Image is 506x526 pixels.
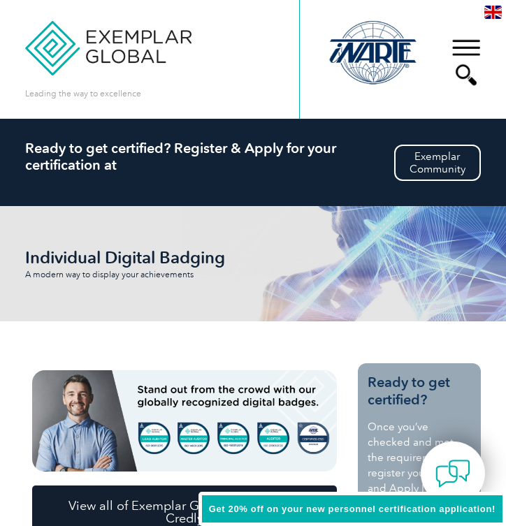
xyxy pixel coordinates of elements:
img: en [484,6,502,19]
h3: Ready to get certified? [368,374,471,409]
img: contact-chat.png [435,456,470,491]
p: A modern way to display your achievements [25,270,221,279]
img: badges [32,370,337,472]
p: Once you’ve checked and met the requirements, register your details and Apply Now at [368,419,471,496]
h2: Individual Digital Badging [25,248,235,267]
h2: Ready to get certified? Register & Apply for your certification at [25,140,481,173]
span: Get 20% off on your new personnel certification application! [209,504,496,514]
span: View all of Exemplar Global’s badges on Credly [60,499,309,525]
a: ExemplarCommunity [394,145,481,181]
p: Leading the way to excellence [25,86,141,101]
